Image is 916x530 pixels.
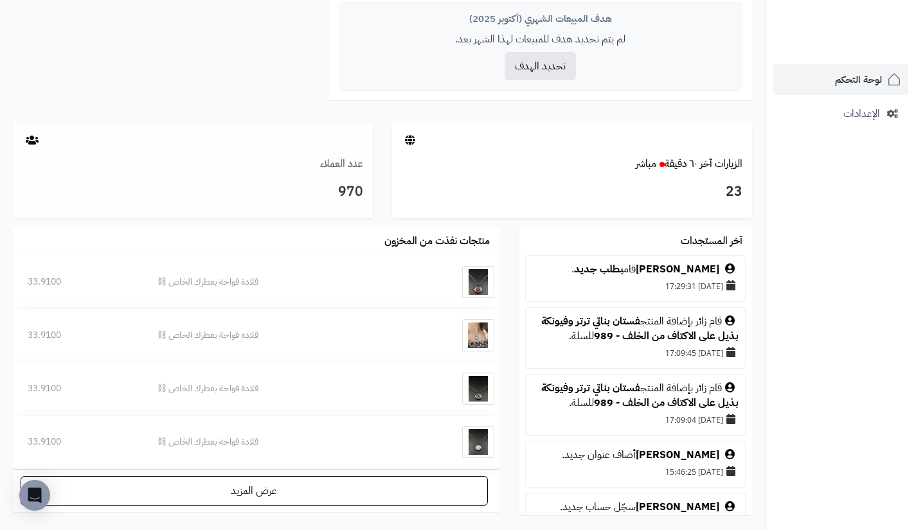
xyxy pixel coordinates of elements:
div: سجّل حساب جديد. [532,500,739,515]
div: 33.9100 [28,382,128,395]
a: [PERSON_NAME] [636,261,719,277]
a: عدد العملاء [320,156,363,172]
img: قلادة فواحة بعطرك الخاص ⛓ [462,266,494,298]
img: قلادة فواحة بعطرك الخاص ⛓ [462,319,494,351]
span: لوحة التحكم [835,71,882,89]
div: أضاف عنوان جديد. [532,448,739,463]
div: قلادة فواحة بعطرك الخاص ⛓ [157,276,397,288]
div: 33.9100 [28,276,128,288]
h3: منتجات نفذت من المخزون [384,236,490,247]
span: الإعدادات [843,105,880,123]
div: هدف المبيعات الشهري (أكتوبر 2025) [349,12,732,26]
div: قلادة فواحة بعطرك الخاص ⛓ [157,436,397,448]
a: لوحة التحكم [773,64,908,95]
img: قلادة فواحة بعطرك الخاص ⛓ [462,426,494,458]
h3: 23 [402,181,742,203]
h3: 970 [22,181,363,203]
div: قام . [532,262,739,277]
img: logo-2.png [829,28,904,55]
a: [PERSON_NAME] [636,447,719,463]
div: قلادة فواحة بعطرك الخاص ⛓ [157,382,397,395]
a: الإعدادات [773,98,908,129]
div: [DATE] 17:09:04 [532,411,739,428]
small: مباشر [636,156,656,172]
div: قلادة فواحة بعطرك الخاص ⛓ [157,329,397,342]
div: قام زائر بإضافة المنتج للسلة. [532,314,739,344]
p: لم يتم تحديد هدف للمبيعات لهذا الشهر بعد. [349,32,732,47]
button: تحديد الهدف [505,52,576,80]
div: 33.9100 [28,329,128,342]
a: [PERSON_NAME] [636,499,719,515]
div: Open Intercom Messenger [19,480,50,511]
div: [DATE] 17:09:45 [532,344,739,362]
a: فستان بناتي ترتر وفيونكة بذيل على الاكتاف من الخلف - 989 [541,314,739,344]
div: [DATE] 17:29:31 [532,277,739,295]
h3: آخر المستجدات [681,236,742,247]
a: فستان بناتي ترتر وفيونكة بذيل على الاكتاف من الخلف - 989 [541,380,739,411]
img: قلادة فواحة بعطرك الخاص ⛓ [462,373,494,405]
a: عرض المزيد [21,476,488,506]
div: [DATE] 15:46:25 [532,463,739,481]
a: بطلب جديد [574,261,624,277]
div: 33.9100 [28,436,128,448]
div: قام زائر بإضافة المنتج للسلة. [532,381,739,411]
a: الزيارات آخر ٦٠ دقيقةمباشر [636,156,742,172]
